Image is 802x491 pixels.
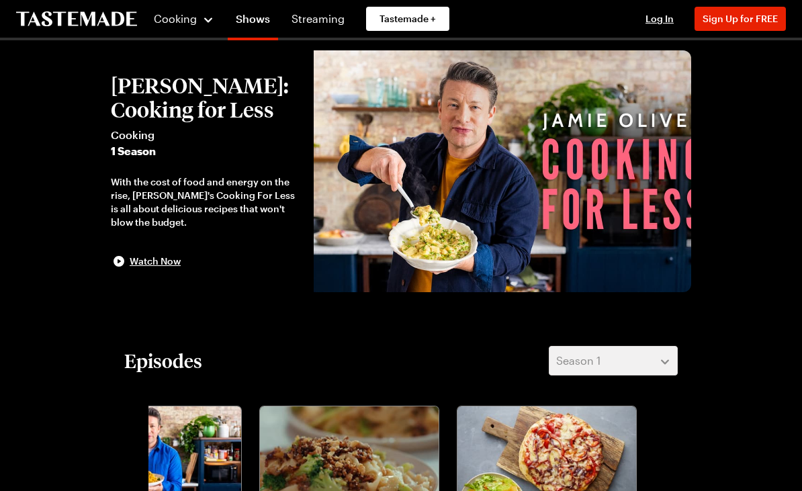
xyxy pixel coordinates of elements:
button: Sign Up for FREE [695,7,786,31]
h2: Episodes [124,349,202,373]
div: With the cost of food and energy on the rise, [PERSON_NAME]'s Cooking For Less is all about delic... [111,175,300,229]
span: Cooking [154,12,197,25]
a: To Tastemade Home Page [16,11,137,27]
img: Jamie Oliver: Cooking for Less [314,50,691,292]
span: Cooking [111,127,300,143]
span: Watch Now [130,255,181,268]
button: Cooking [153,3,214,35]
span: Tastemade + [380,12,436,26]
a: Tastemade + [366,7,449,31]
span: Log In [645,13,674,24]
span: Season 1 [556,353,600,369]
h2: [PERSON_NAME]: Cooking for Less [111,73,300,122]
button: Season 1 [549,346,678,375]
span: 1 Season [111,143,300,159]
a: Shows [228,3,278,40]
span: Sign Up for FREE [703,13,778,24]
button: [PERSON_NAME]: Cooking for LessCooking1 SeasonWith the cost of food and energy on the rise, [PERS... [111,73,300,269]
button: Log In [633,12,686,26]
